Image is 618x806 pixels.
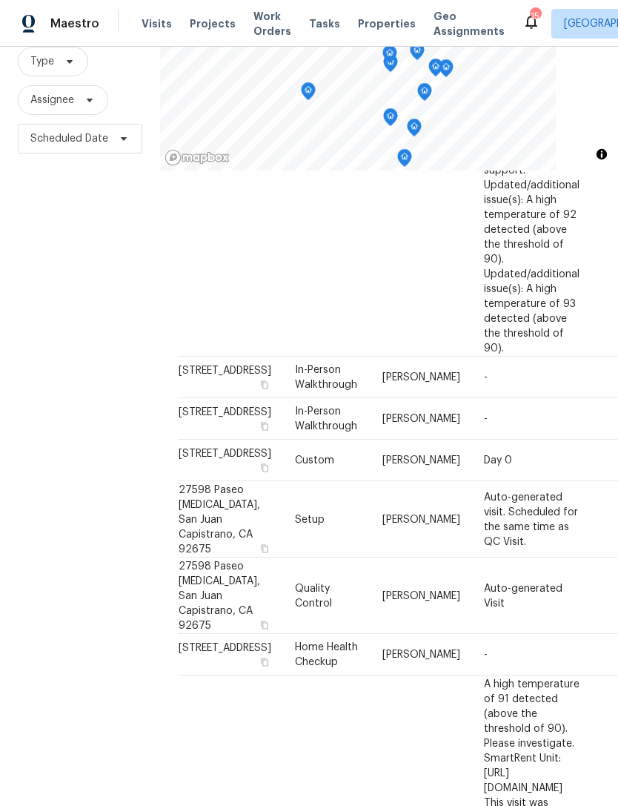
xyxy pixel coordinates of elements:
[30,54,54,69] span: Type
[530,9,540,24] div: 15
[30,131,108,146] span: Scheduled Date
[382,455,460,466] span: [PERSON_NAME]
[179,561,260,630] span: 27598 Paseo [MEDICAL_DATA], San Juan Capistrano, CA 92675
[382,372,460,383] span: [PERSON_NAME]
[295,642,358,667] span: Home Health Checkup
[484,650,488,660] span: -
[142,16,172,31] span: Visits
[179,643,271,653] span: [STREET_ADDRESS]
[428,59,443,82] div: Map marker
[593,145,611,163] button: Toggle attribution
[258,378,271,392] button: Copy Address
[179,366,271,376] span: [STREET_ADDRESS]
[309,19,340,29] span: Tasks
[439,59,453,82] div: Map marker
[397,149,412,172] div: Map marker
[484,492,578,546] span: Auto-generated visit. Scheduled for the same time as QC Visit.
[179,407,271,417] span: [STREET_ADDRESS]
[30,93,74,108] span: Assignee
[50,16,99,31] span: Maestro
[484,455,512,466] span: Day 0
[295,406,357,432] span: In-Person Walkthrough
[258,420,271,433] button: Copy Address
[484,372,488,383] span: -
[258,618,271,631] button: Copy Address
[382,45,397,68] div: Map marker
[484,414,488,424] span: -
[295,365,357,390] span: In-Person Walkthrough
[382,414,460,424] span: [PERSON_NAME]
[258,461,271,475] button: Copy Address
[258,541,271,555] button: Copy Address
[433,9,505,39] span: Geo Assignments
[295,583,332,608] span: Quality Control
[358,16,416,31] span: Properties
[382,590,460,601] span: [PERSON_NAME]
[383,108,398,131] div: Map marker
[295,514,325,524] span: Setup
[165,149,230,166] a: Mapbox homepage
[407,119,422,142] div: Map marker
[253,9,291,39] span: Work Orders
[190,16,236,31] span: Projects
[484,583,562,608] span: Auto-generated Visit
[410,42,425,65] div: Map marker
[179,484,260,554] span: 27598 Paseo [MEDICAL_DATA], San Juan Capistrano, CA 92675
[258,655,271,669] button: Copy Address
[179,449,271,459] span: [STREET_ADDRESS]
[295,455,334,466] span: Custom
[417,83,432,106] div: Map marker
[597,146,606,162] span: Toggle attribution
[382,514,460,524] span: [PERSON_NAME]
[382,650,460,660] span: [PERSON_NAME]
[301,82,316,105] div: Map marker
